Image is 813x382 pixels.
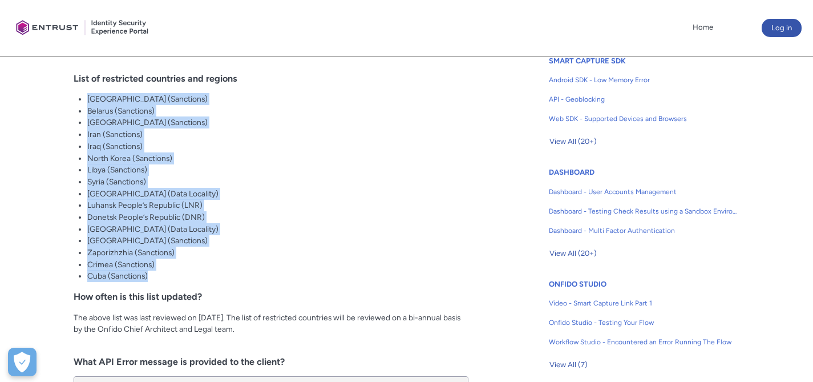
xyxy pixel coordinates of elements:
li: [GEOGRAPHIC_DATA] (Sanctions) [87,93,469,105]
span: Android SDK - Low Memory Error [549,75,738,85]
span: API - Geoblocking [549,94,738,104]
a: Home [690,19,716,36]
a: ONFIDO STUDIO [549,280,606,288]
a: Video - Smart Capture Link Part 1 [549,293,738,313]
li: Cuba (Sanctions) [87,270,469,282]
li: Belarus (Sanctions) [87,105,469,117]
h3: What API Error message is provided to the client? [74,356,469,367]
li: Syria (Sanctions) [87,176,469,188]
li: Donetsk People’s Republic (DNR) [87,211,469,223]
button: Open Preferences [8,348,37,376]
h3: How often is this list updated? [74,291,469,302]
button: View All (20+) [549,244,597,263]
li: [GEOGRAPHIC_DATA] (Sanctions) [87,116,469,128]
a: Dashboard - Testing Check Results using a Sandbox Environment [549,202,738,221]
a: Dashboard - Multi Factor Authentication [549,221,738,240]
a: DASHBOARD [549,168,594,176]
li: [GEOGRAPHIC_DATA] (Data Locality) [87,188,469,200]
h3: List of restricted countries and regions [74,73,469,84]
span: Dashboard - Multi Factor Authentication [549,226,738,236]
p: The above list was last reviewed on [DATE]. The list of restricted countries will be reviewed on ... [74,312,469,347]
button: View All (20+) [549,132,597,151]
span: Dashboard - Testing Check Results using a Sandbox Environment [549,206,738,216]
span: Onfido Studio - Testing Your Flow [549,317,738,328]
span: View All (20+) [549,245,597,262]
li: Iran (Sanctions) [87,128,469,140]
li: Zaporizhzhia (Sanctions) [87,247,469,259]
span: Dashboard - User Accounts Management [549,187,738,197]
a: Web SDK - Supported Devices and Browsers [549,109,738,128]
a: Android SDK - Low Memory Error [549,70,738,90]
a: API - Geoblocking [549,90,738,109]
span: Web SDK - Supported Devices and Browsers [549,114,738,124]
span: View All (20+) [549,133,597,150]
li: [GEOGRAPHIC_DATA] (Sanctions) [87,235,469,247]
a: SMART CAPTURE SDK [549,57,626,65]
a: Dashboard - User Accounts Management [549,182,738,202]
span: View All (7) [549,356,588,373]
a: Onfido Studio - Testing Your Flow [549,313,738,332]
li: Luhansk People’s Republic (LNR) [87,199,469,211]
li: Libya (Sanctions) [87,164,469,176]
a: Workflow Studio - Encountered an Error Running The Flow [549,332,738,352]
span: Workflow Studio - Encountered an Error Running The Flow [549,337,738,347]
button: Log in [762,19,802,37]
li: Iraq (Sanctions) [87,140,469,152]
iframe: Qualified Messenger [761,329,813,382]
li: Crimea (Sanctions) [87,259,469,271]
li: [GEOGRAPHIC_DATA] (Data Locality) [87,223,469,235]
div: Cookie Preferences [8,348,37,376]
li: North Korea (Sanctions) [87,152,469,164]
span: Video - Smart Capture Link Part 1 [549,298,738,308]
button: View All (7) [549,356,588,374]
